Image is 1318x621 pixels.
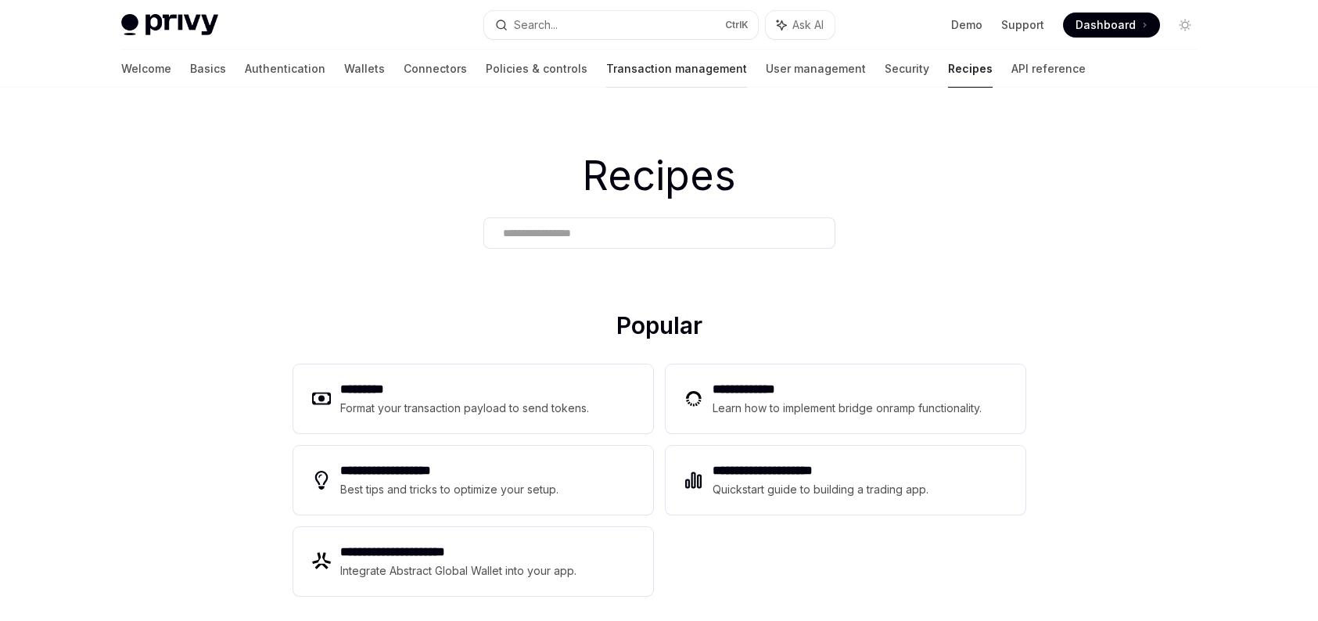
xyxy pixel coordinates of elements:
[766,11,835,39] button: Ask AI
[713,480,929,499] div: Quickstart guide to building a trading app.
[190,50,226,88] a: Basics
[340,399,590,418] div: Format your transaction payload to send tokens.
[404,50,467,88] a: Connectors
[340,562,578,580] div: Integrate Abstract Global Wallet into your app.
[245,50,325,88] a: Authentication
[121,50,171,88] a: Welcome
[951,17,982,33] a: Demo
[344,50,385,88] a: Wallets
[486,50,587,88] a: Policies & controls
[766,50,866,88] a: User management
[1001,17,1044,33] a: Support
[121,14,218,36] img: light logo
[1173,13,1198,38] button: Toggle dark mode
[1011,50,1086,88] a: API reference
[713,399,986,418] div: Learn how to implement bridge onramp functionality.
[885,50,929,88] a: Security
[293,364,653,433] a: **** ****Format your transaction payload to send tokens.
[948,50,993,88] a: Recipes
[606,50,747,88] a: Transaction management
[293,311,1025,346] h2: Popular
[725,19,749,31] span: Ctrl K
[792,17,824,33] span: Ask AI
[1076,17,1136,33] span: Dashboard
[1063,13,1160,38] a: Dashboard
[514,16,558,34] div: Search...
[340,480,561,499] div: Best tips and tricks to optimize your setup.
[666,364,1025,433] a: **** **** ***Learn how to implement bridge onramp functionality.
[484,11,758,39] button: Search...CtrlK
